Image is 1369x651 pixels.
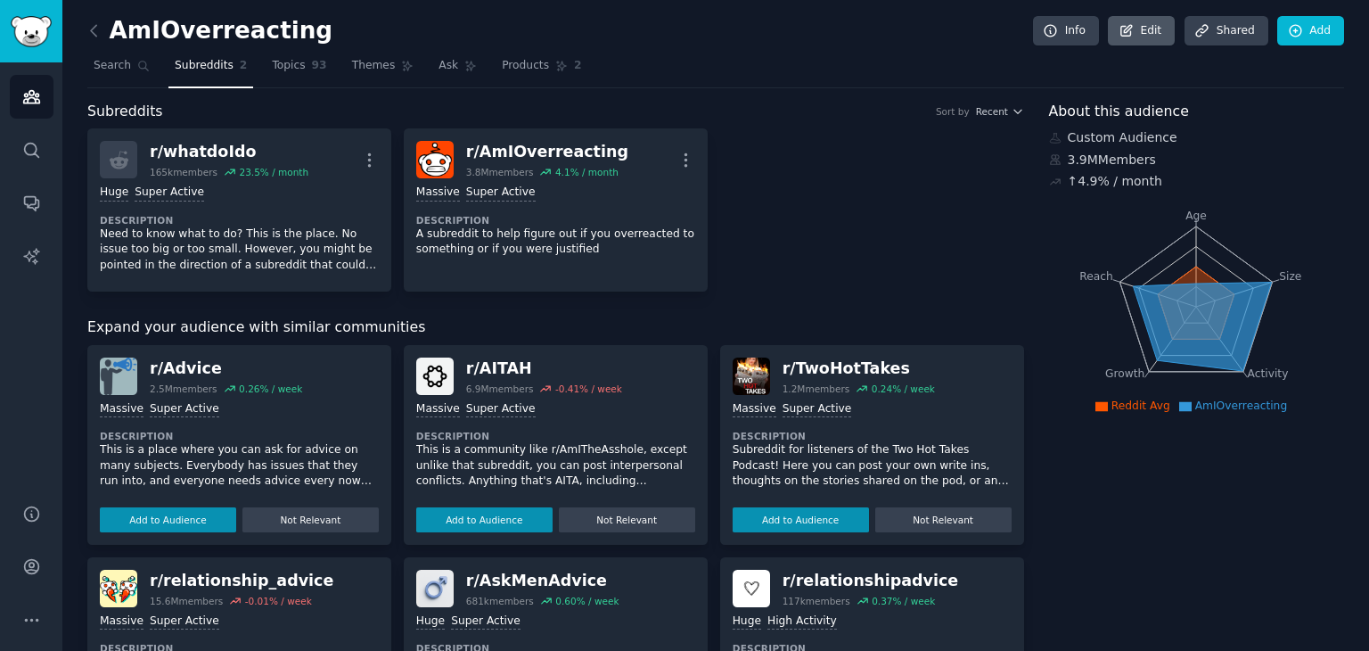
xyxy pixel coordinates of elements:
[1185,16,1268,46] a: Shared
[240,58,248,74] span: 2
[346,52,421,88] a: Themes
[100,430,379,442] dt: Description
[783,383,850,395] div: 1.2M members
[1108,16,1175,46] a: Edit
[87,17,332,45] h2: AmIOverreacting
[100,442,379,490] p: This is a place where you can ask for advice on many subjects. Everybody has issues that they run...
[239,166,308,178] div: 23.5 % / month
[1049,128,1345,147] div: Custom Audience
[135,185,204,202] div: Super Active
[416,214,695,227] dt: Description
[150,595,223,607] div: 15.6M members
[168,52,253,88] a: Subreddits2
[150,166,217,178] div: 165k members
[94,58,131,74] span: Search
[87,128,391,292] a: r/whatdoIdo165kmembers23.5% / monthHugeSuper ActiveDescriptionNeed to know what to do? This is th...
[872,595,935,607] div: 0.37 % / week
[150,358,302,380] div: r/ Advice
[439,58,458,74] span: Ask
[100,214,379,227] dt: Description
[733,507,869,532] button: Add to Audience
[466,185,536,202] div: Super Active
[783,570,959,592] div: r/ relationshipadvice
[1049,101,1189,123] span: About this audience
[100,507,236,532] button: Add to Audience
[416,141,454,178] img: AmIOverreacting
[1111,400,1170,412] span: Reddit Avg
[245,595,312,607] div: -0.01 % / week
[496,52,587,88] a: Products2
[502,58,549,74] span: Products
[87,52,156,88] a: Search
[87,101,163,123] span: Subreddits
[266,52,332,88] a: Topics93
[783,595,850,607] div: 117k members
[1195,400,1287,412] span: AmIOverreacting
[783,358,935,380] div: r/ TwoHotTakes
[239,383,302,395] div: 0.26 % / week
[404,128,708,292] a: AmIOverreactingr/AmIOverreacting3.8Mmembers4.1% / monthMassiveSuper ActiveDescriptionA subreddit ...
[175,58,234,74] span: Subreddits
[466,401,536,418] div: Super Active
[555,595,619,607] div: 0.60 % / week
[574,58,582,74] span: 2
[416,185,460,202] div: Massive
[150,141,308,163] div: r/ whatdoIdo
[242,507,379,532] button: Not Relevant
[1105,367,1144,380] tspan: Growth
[150,383,217,395] div: 2.5M members
[767,614,837,630] div: High Activity
[559,507,695,532] button: Not Relevant
[466,358,622,380] div: r/ AITAH
[1079,269,1113,282] tspan: Reach
[733,614,761,630] div: Huge
[936,105,970,118] div: Sort by
[976,105,1008,118] span: Recent
[150,570,333,592] div: r/ relationship_advice
[466,141,628,163] div: r/ AmIOverreacting
[1049,151,1345,169] div: 3.9M Members
[100,227,379,274] p: Need to know what to do? This is the place. No issue too big or too small. However, you might be ...
[783,401,852,418] div: Super Active
[451,614,521,630] div: Super Active
[416,358,454,395] img: AITAH
[416,401,460,418] div: Massive
[87,317,425,339] span: Expand your audience with similar communities
[1277,16,1344,46] a: Add
[555,383,622,395] div: -0.41 % / week
[100,185,128,202] div: Huge
[1279,269,1301,282] tspan: Size
[466,166,534,178] div: 3.8M members
[1033,16,1099,46] a: Info
[733,401,776,418] div: Massive
[100,570,137,607] img: relationship_advice
[466,570,619,592] div: r/ AskMenAdvice
[416,227,695,258] p: A subreddit to help figure out if you overreacted to something or if you were justified
[150,401,219,418] div: Super Active
[733,442,1012,490] p: Subreddit for listeners of the Two Hot Takes Podcast! Here you can post your own write ins, thoug...
[1247,367,1288,380] tspan: Activity
[100,401,143,418] div: Massive
[312,58,327,74] span: 93
[352,58,396,74] span: Themes
[100,358,137,395] img: Advice
[416,614,445,630] div: Huge
[272,58,305,74] span: Topics
[416,442,695,490] p: This is a community like r/AmITheAsshole, except unlike that subreddit, you can post interpersona...
[1068,172,1162,191] div: ↑ 4.9 % / month
[466,595,534,607] div: 681k members
[733,430,1012,442] dt: Description
[100,614,143,630] div: Massive
[1185,210,1207,222] tspan: Age
[555,166,619,178] div: 4.1 % / month
[875,507,1012,532] button: Not Relevant
[416,430,695,442] dt: Description
[976,105,1024,118] button: Recent
[733,358,770,395] img: TwoHotTakes
[416,570,454,607] img: AskMenAdvice
[11,16,52,47] img: GummySearch logo
[150,614,219,630] div: Super Active
[872,383,935,395] div: 0.24 % / week
[432,52,483,88] a: Ask
[416,507,553,532] button: Add to Audience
